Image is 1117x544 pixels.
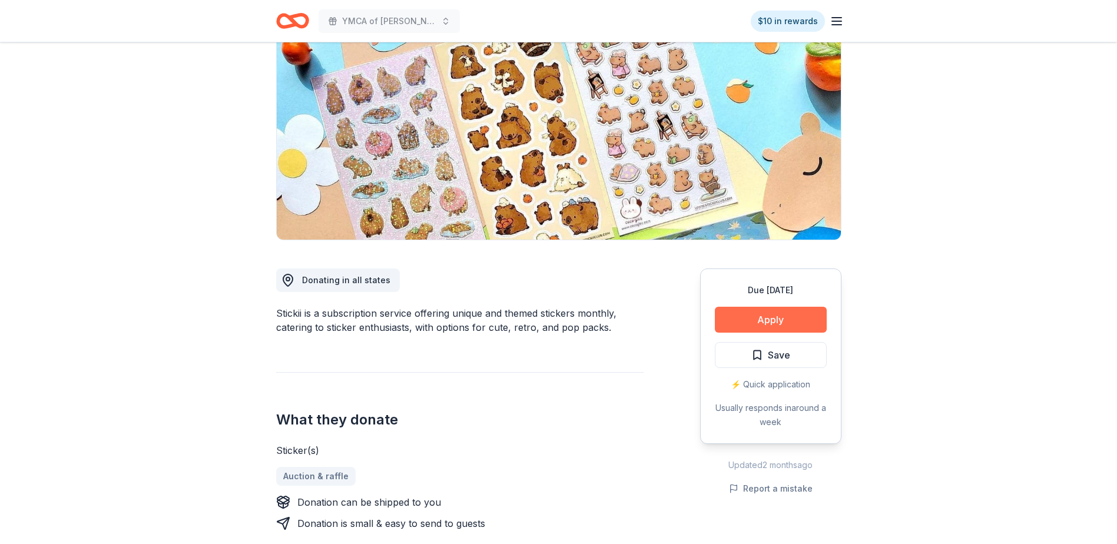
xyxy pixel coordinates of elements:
[715,377,827,392] div: ⚡️ Quick application
[276,443,644,457] div: Sticker(s)
[700,458,841,472] div: Updated 2 months ago
[768,347,790,363] span: Save
[342,14,436,28] span: YMCA of [PERSON_NAME] Annual Charity Auction
[319,9,460,33] button: YMCA of [PERSON_NAME] Annual Charity Auction
[302,275,390,285] span: Donating in all states
[276,306,644,334] div: Stickii is a subscription service offering unique and themed stickers monthly, catering to sticke...
[715,401,827,429] div: Usually responds in around a week
[277,15,841,240] img: Image for Stickii
[297,516,485,530] div: Donation is small & easy to send to guests
[276,7,309,35] a: Home
[729,482,813,496] button: Report a mistake
[715,342,827,368] button: Save
[276,467,356,486] a: Auction & raffle
[715,283,827,297] div: Due [DATE]
[276,410,644,429] h2: What they donate
[751,11,825,32] a: $10 in rewards
[715,307,827,333] button: Apply
[297,495,441,509] div: Donation can be shipped to you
